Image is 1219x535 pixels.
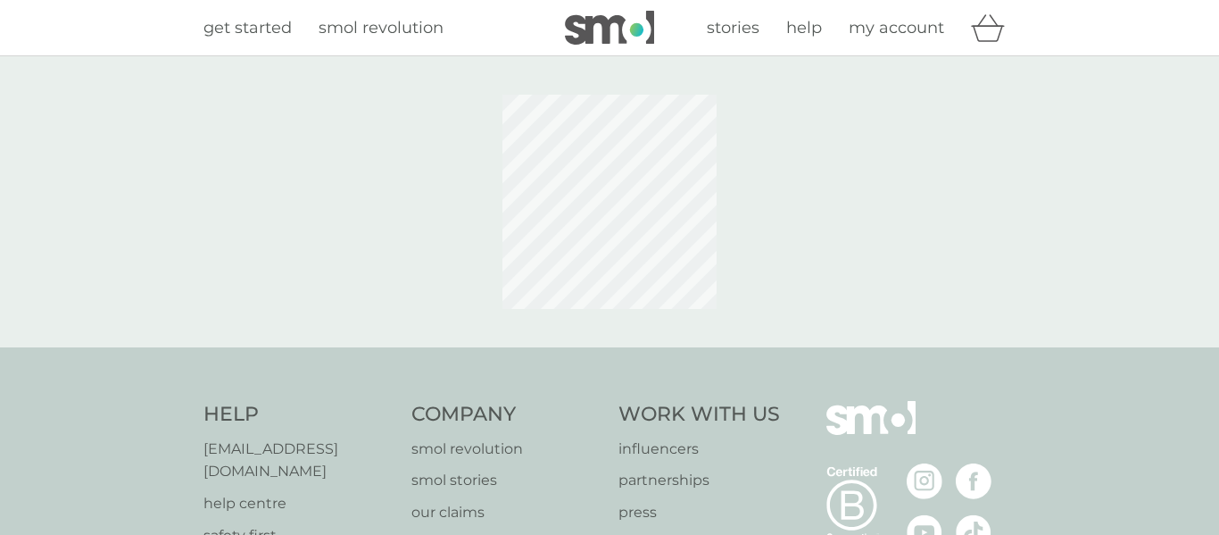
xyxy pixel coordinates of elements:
a: get started [203,15,292,41]
a: our claims [411,501,601,524]
span: get started [203,18,292,38]
a: help [786,15,822,41]
img: visit the smol Facebook page [956,464,991,499]
a: my account [849,15,944,41]
a: smol stories [411,469,601,492]
span: help [786,18,822,38]
img: smol [565,11,654,45]
img: smol [826,401,916,462]
span: stories [707,18,759,38]
h4: Company [411,401,601,429]
span: smol revolution [319,18,444,38]
a: partnerships [618,469,780,492]
a: [EMAIL_ADDRESS][DOMAIN_NAME] [203,438,394,483]
div: basket [971,10,1016,46]
a: press [618,501,780,524]
a: smol revolution [319,15,444,41]
img: visit the smol Instagram page [907,464,942,499]
span: my account [849,18,944,38]
h4: Help [203,401,394,429]
a: influencers [618,438,780,461]
a: smol revolution [411,438,601,461]
h4: Work With Us [618,401,780,429]
a: stories [707,15,759,41]
a: help centre [203,492,394,515]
